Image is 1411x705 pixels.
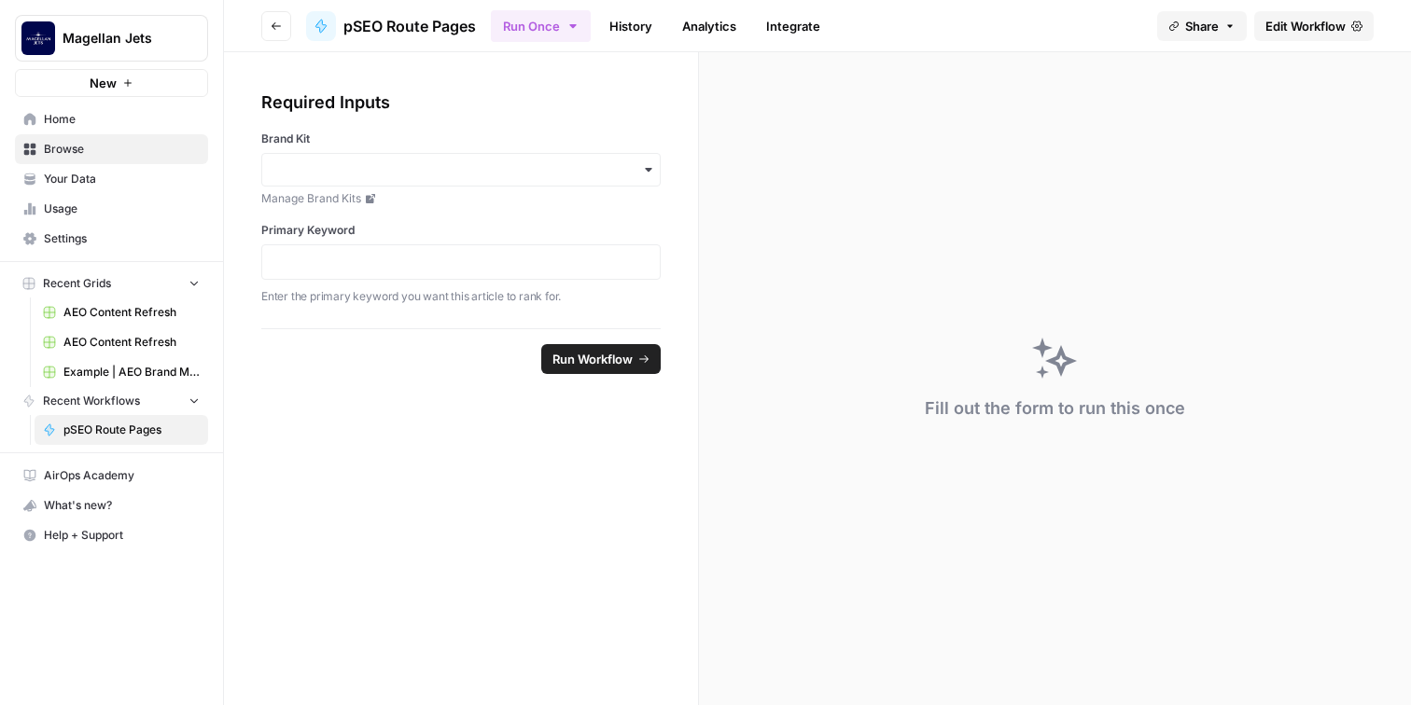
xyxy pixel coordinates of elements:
a: Manage Brand Kits [261,190,661,207]
span: Share [1185,17,1219,35]
a: AirOps Academy [15,461,208,491]
span: Recent Workflows [43,393,140,409]
span: pSEO Route Pages [343,15,476,37]
a: History [598,11,664,41]
span: Browse [44,141,200,158]
a: pSEO Route Pages [35,415,208,445]
a: Usage [15,194,208,224]
span: Help + Support [44,527,200,544]
label: Brand Kit [261,131,661,147]
a: Browse [15,134,208,164]
span: Magellan Jets [63,29,175,48]
button: Run Once [491,10,591,42]
a: AEO Content Refresh [35,297,208,327]
button: What's new? [15,491,208,520]
span: Usage [44,200,200,217]
label: Primary Keyword [261,222,661,239]
a: Example | AEO Brand Mention Outreach [35,357,208,387]
span: Home [44,111,200,128]
span: New [90,74,117,92]
button: Recent Grids [15,270,208,297]
button: Help + Support [15,520,208,550]
button: New [15,69,208,97]
span: AEO Content Refresh [63,304,200,321]
a: Analytics [671,11,747,41]
span: Settings [44,230,200,247]
span: Run Workflow [552,350,633,368]
a: Your Data [15,164,208,194]
span: Your Data [44,171,200,187]
button: Recent Workflows [15,387,208,415]
button: Workspace: Magellan Jets [15,15,208,62]
a: Edit Workflow [1254,11,1374,41]
a: AEO Content Refresh [35,327,208,357]
img: Magellan Jets Logo [21,21,55,55]
div: Required Inputs [261,90,661,116]
a: Home [15,104,208,134]
span: AirOps Academy [44,467,200,484]
a: Integrate [755,11,831,41]
p: Enter the primary keyword you want this article to rank for. [261,287,661,306]
button: Run Workflow [541,344,661,374]
a: Settings [15,224,208,254]
span: Edit Workflow [1265,17,1346,35]
a: pSEO Route Pages [306,11,476,41]
div: What's new? [16,491,207,519]
button: Share [1157,11,1247,41]
span: AEO Content Refresh [63,334,200,351]
span: pSEO Route Pages [63,422,200,438]
div: Fill out the form to run this once [925,395,1185,422]
span: Example | AEO Brand Mention Outreach [63,364,200,380]
span: Recent Grids [43,275,111,292]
